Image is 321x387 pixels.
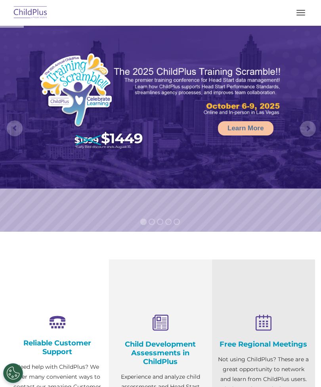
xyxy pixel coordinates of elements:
[3,363,23,383] button: Cookies Settings
[12,339,103,356] h4: Reliable Customer Support
[218,121,273,135] a: Learn More
[218,340,309,349] h4: Free Regional Meetings
[12,4,49,22] img: ChildPlus by Procare Solutions
[115,340,206,366] h4: Child Development Assessments in ChildPlus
